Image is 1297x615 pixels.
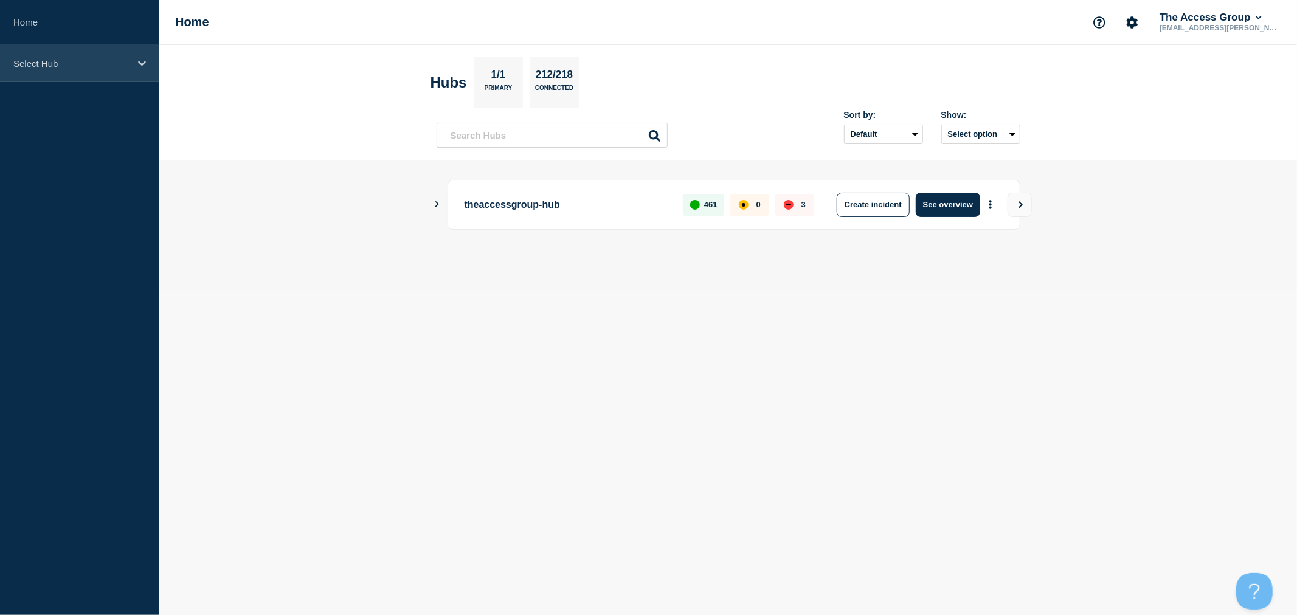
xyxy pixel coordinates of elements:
p: 1/1 [486,69,510,84]
p: 461 [704,200,718,209]
button: Create incident [837,193,910,217]
div: Sort by: [844,110,923,120]
p: Primary [485,84,513,97]
h1: Home [175,15,209,29]
select: Sort by [844,125,923,144]
p: 0 [756,200,761,209]
button: Select option [941,125,1020,144]
button: Show Connected Hubs [434,200,440,209]
div: Show: [941,110,1020,120]
p: theaccessgroup-hub [465,193,669,217]
button: More actions [983,193,998,216]
div: down [784,200,794,210]
p: Connected [535,84,573,97]
p: Select Hub [13,58,130,69]
button: View [1008,193,1032,217]
button: Account settings [1119,10,1145,35]
button: The Access Group [1157,12,1264,24]
button: Support [1087,10,1112,35]
button: See overview [916,193,980,217]
p: 212/218 [531,69,577,84]
div: up [690,200,700,210]
p: 3 [801,200,806,209]
h2: Hubs [431,74,467,91]
iframe: Help Scout Beacon - Open [1236,573,1273,610]
input: Search Hubs [437,123,668,148]
div: affected [739,200,749,210]
p: [EMAIL_ADDRESS][PERSON_NAME][DOMAIN_NAME] [1157,24,1284,32]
